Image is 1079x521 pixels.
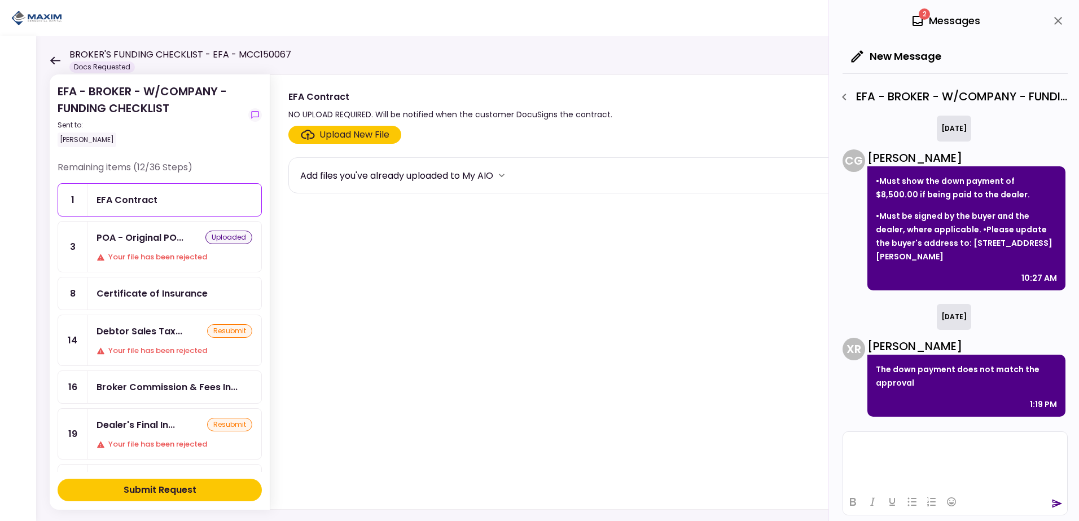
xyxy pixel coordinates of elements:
div: 1 [58,184,87,216]
a: 19Dealer's Final InvoiceresubmitYour file has been rejected [58,408,262,460]
div: C G [843,149,865,172]
div: 3 [58,222,87,272]
span: 2 [919,8,930,20]
div: [DATE] [937,116,971,142]
a: 16Broker Commission & Fees Invoice [58,370,262,404]
div: uploaded [205,231,252,244]
button: more [493,167,510,184]
div: EFA - BROKER - W/COMPANY - FUNDING CHECKLIST - Dealer's Final Invoice [835,87,1068,107]
div: [PERSON_NAME] [58,133,116,147]
div: 14 [58,315,87,365]
div: 20 [58,465,87,497]
button: Italic [863,494,882,510]
div: Dealer's Final Invoice [97,418,175,432]
a: 8Certificate of Insurance [58,277,262,310]
div: EFA Contract [288,90,612,104]
button: Emojis [942,494,961,510]
a: 20Dealer GPS Installation Invoice [58,464,262,497]
div: Sent to: [58,120,244,130]
div: Your file has been rejected [97,345,252,356]
div: 10:27 AM [1021,271,1057,285]
p: •Must be signed by the buyer and the dealer, where applicable. •Please update the buyer's address... [876,209,1057,263]
div: POA - Original POA (not CA or GA) (Received in house) [97,231,183,245]
div: [PERSON_NAME] [867,149,1065,166]
button: show-messages [248,108,262,122]
div: NO UPLOAD REQUIRED. Will be notified when the customer DocuSigns the contract. [288,108,612,121]
button: Submit Request [58,479,262,501]
button: Underline [883,494,902,510]
div: X R [843,338,865,360]
iframe: Rich Text Area [843,432,1067,488]
button: Bold [843,494,862,510]
div: 1:19 PM [1030,398,1057,411]
button: Numbered list [922,494,941,510]
div: EFA - BROKER - W/COMPANY - FUNDING CHECKLIST [58,83,244,147]
a: 14Debtor Sales Tax TreatmentresubmitYour file has been rejected [58,315,262,366]
button: close [1049,11,1068,30]
div: [PERSON_NAME] [867,338,1065,355]
h1: BROKER'S FUNDING CHECKLIST - EFA - MCC150067 [69,48,291,61]
div: Add files you've already uploaded to My AIO [300,169,493,183]
div: 16 [58,371,87,403]
button: Bullet list [902,494,922,510]
div: 8 [58,277,87,310]
div: Your file has been rejected [97,251,252,263]
div: Messages [911,12,980,29]
a: 1EFA Contract [58,183,262,217]
div: EFA Contract [97,193,157,207]
div: Your file has been rejected [97,439,252,450]
p: The down payment does not match the approval [876,363,1057,390]
div: EFA ContractNO UPLOAD REQUIRED. Will be notified when the customer DocuSigns the contract.show-me... [270,74,1056,510]
span: Click here to upload the required document [288,126,401,144]
div: resubmit [207,324,252,338]
div: [DATE] [937,304,971,330]
div: Broker Commission & Fees Invoice [97,380,238,394]
div: resubmit [207,418,252,431]
p: •Must show the down payment of $8,500.00 if being paid to the dealer. [876,174,1057,201]
div: Submit Request [124,483,196,497]
div: Debtor Sales Tax Treatment [97,324,182,338]
a: 3POA - Original POA (not CA or GA) (Received in house)uploadedYour file has been rejected [58,221,262,272]
button: New Message [843,42,950,71]
img: Partner icon [11,10,62,27]
div: Remaining items (12/36 Steps) [58,161,262,183]
div: Upload New File [319,128,389,142]
div: 19 [58,409,87,459]
div: Docs Requested [69,61,135,73]
button: send [1051,498,1063,509]
div: Certificate of Insurance [97,286,208,301]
